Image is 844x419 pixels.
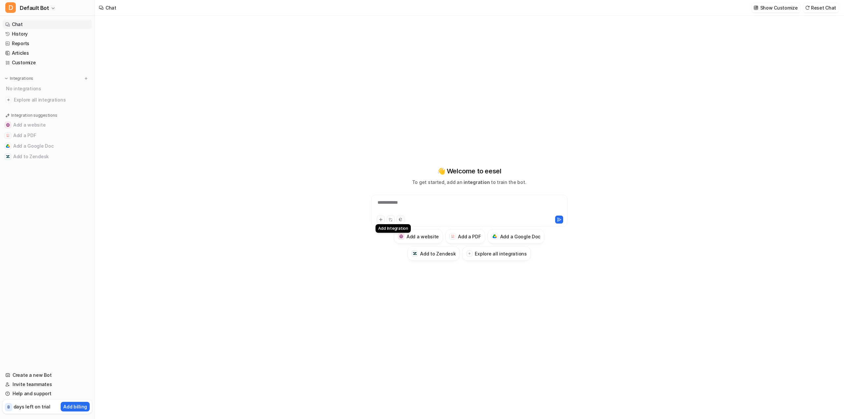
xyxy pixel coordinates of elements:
img: expand menu [4,76,9,81]
a: Reports [3,39,92,48]
h3: Add a Google Doc [500,233,541,240]
div: Chat [105,4,116,11]
a: Explore all integrations [3,95,92,105]
div: No integrations [4,83,92,94]
span: Explore all integrations [14,95,89,105]
a: Articles [3,48,92,58]
p: Show Customize [760,4,798,11]
h3: Add a PDF [458,233,481,240]
p: 👋 Welcome to eesel [437,166,501,176]
p: Integration suggestions [11,112,57,118]
button: Integrations [3,75,35,82]
img: Add a website [6,123,10,127]
span: integration [464,179,490,185]
p: 8 [7,404,10,410]
p: To get started, add an to train the bot. [412,179,526,186]
button: Add a websiteAdd a website [394,229,443,244]
a: Help and support [3,389,92,398]
button: Show Customize [752,3,800,13]
p: Integrations [10,76,33,81]
a: Create a new Bot [3,371,92,380]
button: Add a websiteAdd a website [3,120,92,130]
img: reset [805,5,810,10]
img: explore all integrations [5,97,12,103]
button: Add to ZendeskAdd to Zendesk [3,151,92,162]
a: Customize [3,58,92,67]
a: History [3,29,92,39]
h3: Explore all integrations [475,250,527,257]
p: days left on trial [14,403,50,410]
button: Explore all integrations [462,246,530,261]
img: Add a website [399,234,404,239]
span: D [5,2,16,13]
button: Add a PDFAdd a PDF [3,130,92,141]
button: Add billing [61,402,90,411]
img: Add a Google Doc [493,234,497,238]
img: Add a PDF [451,234,455,238]
h3: Add to Zendesk [420,250,456,257]
div: Add Integration [376,224,411,233]
img: Add a PDF [6,134,10,137]
img: Add to Zendesk [413,252,417,256]
button: Add to ZendeskAdd to Zendesk [407,246,460,261]
a: Chat [3,20,92,29]
h3: Add a website [407,233,439,240]
a: Invite teammates [3,380,92,389]
img: customize [754,5,758,10]
span: Default Bot [20,3,49,13]
p: Add billing [63,403,87,410]
button: Add a Google DocAdd a Google Doc [488,229,545,244]
button: Add a Google DocAdd a Google Doc [3,141,92,151]
button: Add a PDFAdd a PDF [445,229,485,244]
img: menu_add.svg [84,76,88,81]
img: Add a Google Doc [6,144,10,148]
button: Reset Chat [803,3,839,13]
img: Add to Zendesk [6,155,10,159]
